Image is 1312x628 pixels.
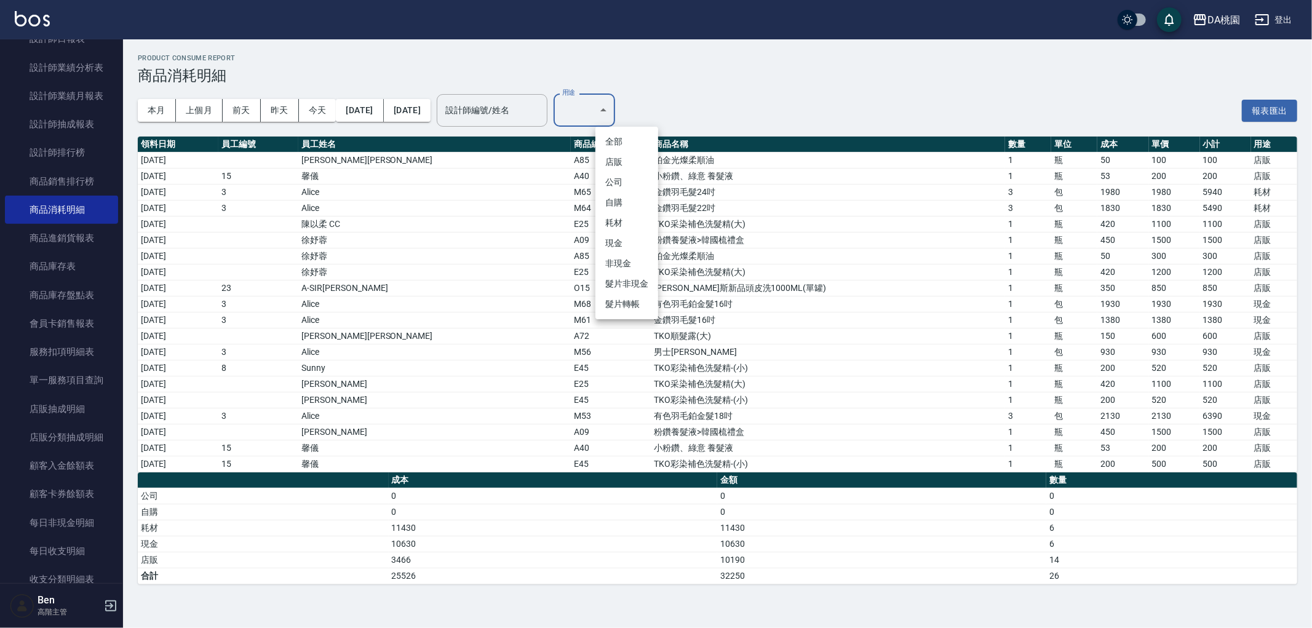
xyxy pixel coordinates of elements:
[595,233,658,253] li: 現金
[595,274,658,294] li: 髮片非現金
[595,152,658,172] li: 店販
[595,132,658,152] li: 全部
[595,213,658,233] li: 耗材
[595,172,658,193] li: 公司
[595,193,658,213] li: 自購
[595,253,658,274] li: 非現金
[595,294,658,314] li: 髮片轉帳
